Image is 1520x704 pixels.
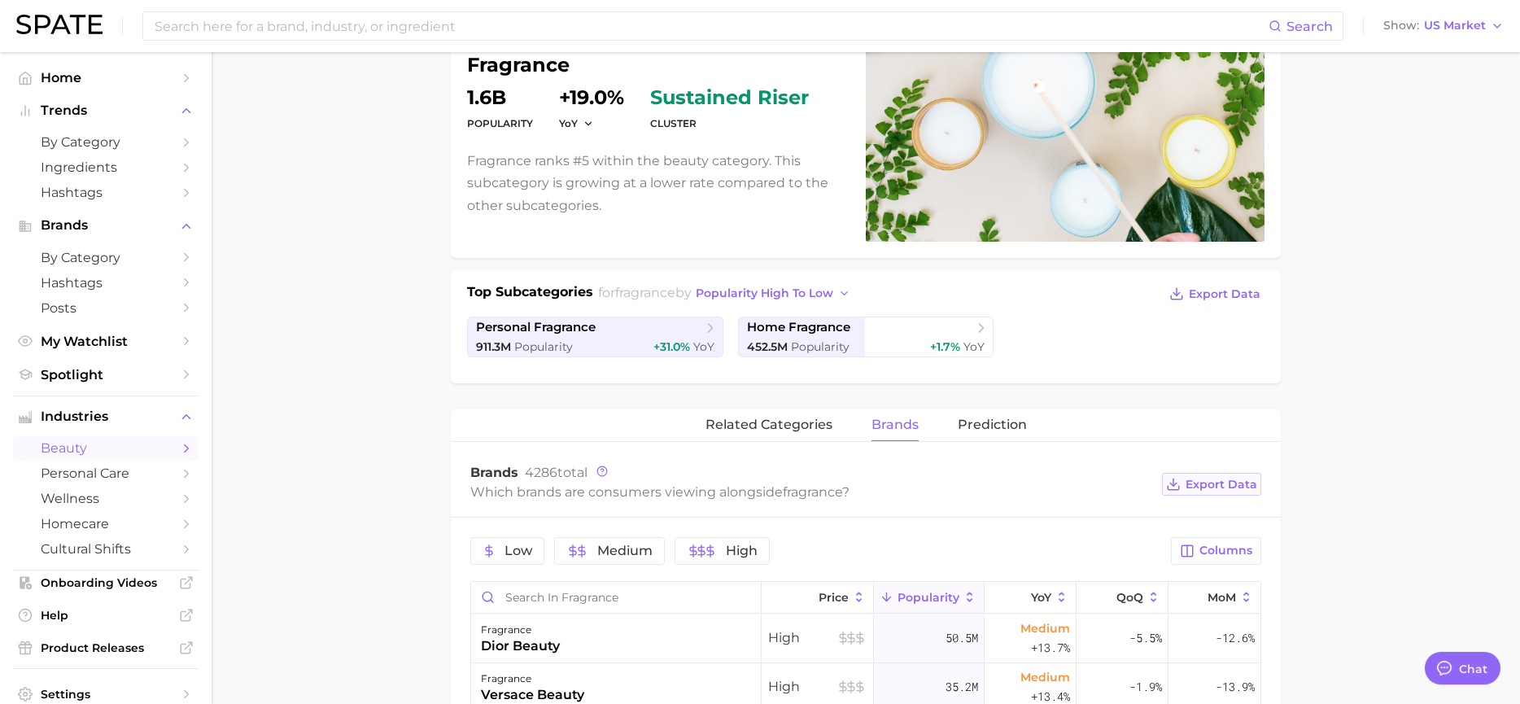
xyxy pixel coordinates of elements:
[1020,619,1070,638] span: Medium
[41,575,171,590] span: Onboarding Videos
[41,334,171,349] span: My Watchlist
[13,155,199,180] a: Ingredients
[768,677,867,697] span: High
[946,628,978,648] span: 50.5m
[963,339,985,354] span: YoY
[13,636,199,660] a: Product Releases
[467,114,533,133] dt: Popularity
[481,636,560,656] div: dior beauty
[41,466,171,481] span: personal care
[481,620,560,640] div: fragrance
[41,185,171,200] span: Hashtags
[13,329,199,354] a: My Watchlist
[41,367,171,383] span: Spotlight
[898,591,959,604] span: Popularity
[1129,628,1162,648] span: -5.5%
[738,317,994,357] a: home fragrance452.5m Popularity+1.7% YoY
[598,285,855,300] span: for by
[153,12,1269,40] input: Search here for a brand, industry, or ingredient
[1216,677,1255,697] span: -13.9%
[41,491,171,506] span: wellness
[13,362,199,387] a: Spotlight
[13,98,199,123] button: Trends
[597,544,653,558] span: Medium
[525,465,587,480] span: total
[13,213,199,238] button: Brands
[13,129,199,155] a: by Category
[41,134,171,150] span: by Category
[615,285,675,300] span: fragrance
[747,320,850,335] span: home fragrance
[16,15,103,34] img: SPATE
[559,116,578,130] span: YoY
[41,70,171,85] span: Home
[1424,21,1486,30] span: US Market
[696,286,833,300] span: popularity high to low
[13,536,199,562] a: cultural shifts
[1165,282,1264,305] button: Export Data
[1171,537,1261,565] button: Columns
[946,677,978,697] span: 35.2m
[467,317,723,357] a: personal fragrance911.3m Popularity+31.0% YoY
[471,582,761,613] input: Search in fragrance
[1168,582,1260,614] button: MoM
[692,282,855,304] button: popularity high to low
[874,582,985,614] button: Popularity
[650,114,809,133] dt: cluster
[1186,478,1257,492] span: Export Data
[783,484,842,500] span: fragrance
[1199,544,1252,558] span: Columns
[41,516,171,531] span: homecare
[726,544,758,558] span: High
[1031,638,1070,658] span: +13.7%
[41,541,171,557] span: cultural shifts
[930,339,960,354] span: +1.7%
[13,180,199,205] a: Hashtags
[747,339,788,354] span: 452.5m
[1077,582,1168,614] button: QoQ
[41,608,171,623] span: Help
[985,582,1077,614] button: YoY
[559,116,594,130] button: YoY
[467,55,846,75] h1: fragrance
[1383,21,1419,30] span: Show
[476,339,511,354] span: 911.3m
[762,582,874,614] button: Price
[1162,473,1261,496] button: Export Data
[467,150,846,216] p: Fragrance ranks #5 within the beauty category. This subcategory is growing at a lower rate compar...
[1031,591,1051,604] span: YoY
[41,409,171,424] span: Industries
[504,544,532,558] span: Low
[958,418,1027,432] span: Prediction
[41,275,171,291] span: Hashtags
[467,282,593,307] h1: Top Subcategories
[13,435,199,461] a: beauty
[13,65,199,90] a: Home
[1208,591,1236,604] span: MoM
[471,614,1260,663] button: fragrancedior beautyHigh50.5mMedium+13.7%-5.5%-12.6%
[41,250,171,265] span: by Category
[470,465,518,480] span: Brands
[41,218,171,233] span: Brands
[514,339,573,354] span: Popularity
[41,300,171,316] span: Posts
[693,339,714,354] span: YoY
[819,591,849,604] span: Price
[1216,628,1255,648] span: -12.6%
[13,245,199,270] a: by Category
[1116,591,1143,604] span: QoQ
[41,440,171,456] span: beauty
[467,88,533,107] dd: 1.6b
[470,481,1154,503] div: Which brands are consumers viewing alongside ?
[481,669,584,689] div: fragrance
[559,88,624,107] dd: +19.0%
[41,103,171,118] span: Trends
[13,404,199,429] button: Industries
[476,320,596,335] span: personal fragrance
[13,461,199,486] a: personal care
[13,571,199,595] a: Onboarding Videos
[653,339,690,354] span: +31.0%
[705,418,832,432] span: related categories
[1129,677,1162,697] span: -1.9%
[525,465,557,480] span: 4286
